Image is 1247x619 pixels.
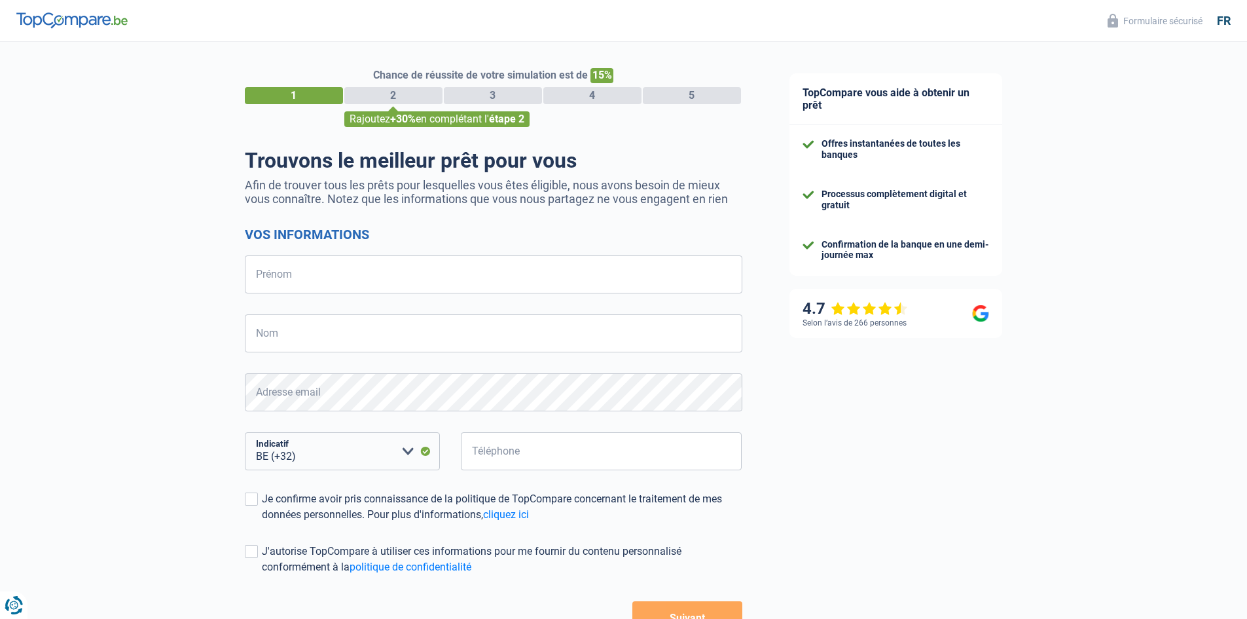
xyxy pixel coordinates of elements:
[444,87,542,104] div: 3
[822,189,989,211] div: Processus complètement digital et gratuit
[245,178,742,206] p: Afin de trouver tous les prêts pour lesquelles vous êtes éligible, nous avons besoin de mieux vou...
[245,148,742,173] h1: Trouvons le meilleur prêt pour vous
[245,227,742,242] h2: Vos informations
[344,111,530,127] div: Rajoutez en complétant l'
[1217,14,1231,28] div: fr
[590,68,613,83] span: 15%
[350,561,471,573] a: politique de confidentialité
[483,508,529,521] a: cliquez ici
[822,138,989,160] div: Offres instantanées de toutes les banques
[803,299,908,318] div: 4.7
[803,318,907,328] div: Selon l’avis de 266 personnes
[262,491,742,523] div: Je confirme avoir pris connaissance de la politique de TopCompare concernant le traitement de mes...
[489,113,524,125] span: étape 2
[789,73,1002,125] div: TopCompare vous aide à obtenir un prêt
[262,544,742,575] div: J'autorise TopCompare à utiliser ces informations pour me fournir du contenu personnalisé conform...
[461,432,742,470] input: 401020304
[16,12,128,28] img: TopCompare Logo
[543,87,642,104] div: 4
[245,87,343,104] div: 1
[643,87,741,104] div: 5
[1100,10,1210,31] button: Formulaire sécurisé
[344,87,443,104] div: 2
[373,69,588,81] span: Chance de réussite de votre simulation est de
[390,113,416,125] span: +30%
[822,239,989,261] div: Confirmation de la banque en une demi-journée max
